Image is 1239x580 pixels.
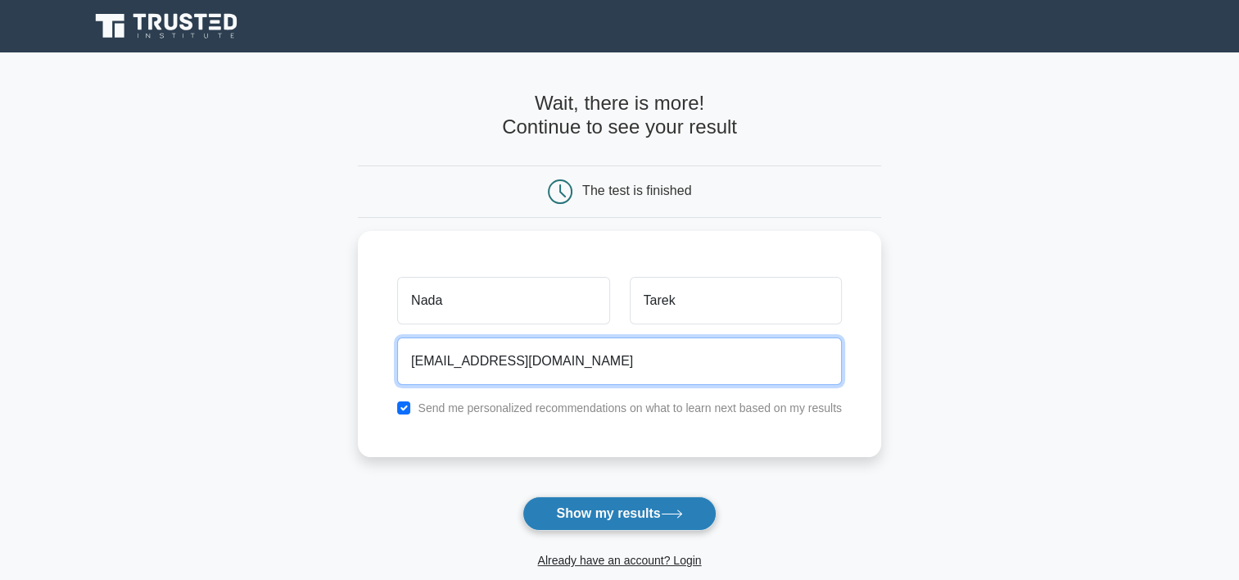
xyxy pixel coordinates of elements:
[418,401,842,415] label: Send me personalized recommendations on what to learn next based on my results
[582,184,691,197] div: The test is finished
[358,92,881,139] h4: Wait, there is more! Continue to see your result
[630,277,842,324] input: Last name
[397,338,842,385] input: Email
[397,277,609,324] input: First name
[537,554,701,567] a: Already have an account? Login
[522,496,716,531] button: Show my results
